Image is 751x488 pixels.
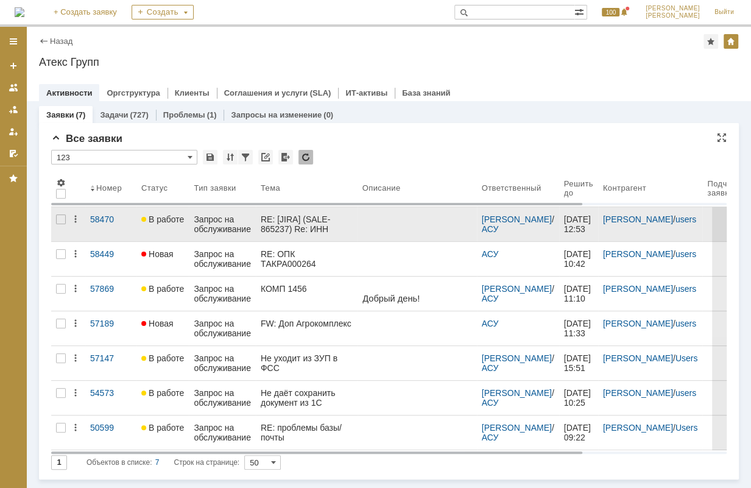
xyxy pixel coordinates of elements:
[238,150,253,164] div: Фильтрация...
[71,353,80,363] div: Действия
[298,150,313,164] div: Обновлять список
[194,214,251,234] div: Запрос на обслуживание
[194,388,251,408] div: Запрос на обслуживание
[194,183,236,193] div: Тип заявки
[482,353,554,373] div: /
[4,78,23,97] a: Заявки на командах
[482,294,499,303] a: АСУ
[482,398,499,408] a: АСУ
[71,388,80,398] div: Действия
[675,423,698,433] a: Users
[675,284,696,294] a: users
[136,346,189,380] a: В работе
[564,423,593,442] span: [DATE] 09:22
[189,242,256,276] a: Запрос на обслуживание
[256,381,358,415] a: Не даёт сохранить документ из 1С
[224,88,331,97] a: Соглашения и услуги (SLA)
[603,423,698,433] div: /
[482,249,499,259] a: АСУ
[4,144,23,163] a: Мои согласования
[71,249,80,259] div: Действия
[15,7,24,17] a: Перейти на домашнюю страницу
[136,381,189,415] a: В работе
[603,319,673,328] a: [PERSON_NAME]
[256,416,358,450] a: RE: проблемы базы/почты
[559,381,598,415] a: [DATE] 10:25
[90,353,132,363] div: 57147
[482,319,499,328] a: АСУ
[703,34,718,49] div: Добавить в избранное
[86,458,152,467] span: Объектов в списке:
[559,242,598,276] a: [DATE] 10:42
[559,277,598,311] a: [DATE] 11:10
[51,133,122,144] span: Все заявки
[603,423,673,433] a: [PERSON_NAME]
[136,416,189,450] a: В работе
[603,353,698,363] div: /
[85,242,136,276] a: 58449
[141,423,184,433] span: В работе
[85,346,136,380] a: 57147
[207,110,217,119] div: (1)
[223,150,238,164] div: Сортировка...
[76,110,85,119] div: (7)
[564,319,593,338] span: [DATE] 11:33
[85,277,136,311] a: 57869
[56,178,66,188] span: Настройки
[603,388,673,398] a: [PERSON_NAME]
[256,311,358,345] a: FW: Доп Агрокомплекс
[90,249,132,259] div: 58449
[559,311,598,345] a: [DATE] 11:33
[261,353,353,373] div: Не уходит из ЗУП в ФСС
[189,311,256,345] a: Запрос на обслуживание
[90,388,132,398] div: 54573
[261,214,353,234] div: RE: [JIRA] (SALE-865237) Re: ИНН 5027203511 КПП 231045001 АТЕКС ГРУПП СФЕРА КУРЬЕР Настройки_ с К...
[482,284,554,303] div: /
[100,110,128,119] a: Задачи
[189,416,256,450] a: Запрос на обслуживание
[256,277,358,311] a: КОМП 1456
[261,423,353,442] div: RE: проблемы базы/почты
[71,284,80,294] div: Действия
[15,7,24,17] img: logo
[602,8,619,16] span: 100
[85,169,136,207] th: Номер
[194,249,251,269] div: Запрос на обслуживание
[163,110,205,119] a: Проблемы
[194,353,251,373] div: Запрос на обслуживание
[256,207,358,241] a: RE: [JIRA] (SALE-865237) Re: ИНН 5027203511 КПП 231045001 АТЕКС ГРУПП СФЕРА КУРЬЕР Настройки_ с К...
[646,12,700,19] span: [PERSON_NAME]
[132,5,194,19] div: Создать
[482,363,499,373] a: АСУ
[603,183,646,193] div: Контрагент
[155,455,160,470] div: 7
[256,346,358,380] a: Не уходит из ЗУП в ФСС
[675,319,696,328] a: users
[141,249,174,259] span: Новая
[598,169,703,207] th: Контрагент
[4,56,23,76] a: Создать заявку
[482,388,552,398] a: [PERSON_NAME]
[194,319,251,338] div: Запрос на обслуживание
[482,388,554,408] div: /
[559,346,598,380] a: [DATE] 15:51
[603,284,673,294] a: [PERSON_NAME]
[136,277,189,311] a: В работе
[482,353,552,363] a: [PERSON_NAME]
[141,388,184,398] span: В работе
[85,311,136,345] a: 57189
[231,110,322,119] a: Запросы на изменение
[603,214,673,224] a: [PERSON_NAME]
[323,110,333,119] div: (0)
[564,179,593,197] div: Решить до
[90,214,132,224] div: 58470
[46,88,92,97] a: Активности
[724,34,738,49] div: Изменить домашнюю страницу
[258,150,273,164] div: Скопировать ссылку на список
[603,214,698,224] div: /
[256,242,358,276] a: RE: ОПК ТAКРА000264
[141,319,174,328] span: Новая
[603,388,698,398] div: /
[482,183,541,193] div: Ответственный
[189,207,256,241] a: Запрос на обслуживание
